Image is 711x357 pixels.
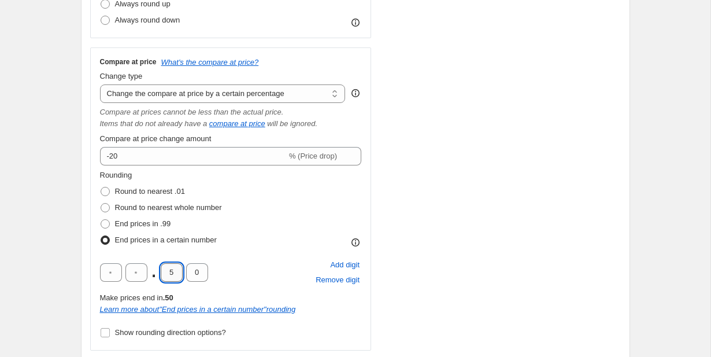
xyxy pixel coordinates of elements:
[115,16,180,24] span: Always round down
[267,119,317,128] i: will be ignored.
[163,293,173,302] b: .50
[100,305,296,314] i: Learn more about " End prices in a certain number " rounding
[115,203,222,212] span: Round to nearest whole number
[328,257,361,273] button: Add placeholder
[161,58,259,67] button: What's the compare at price?
[125,263,147,282] input: ﹡
[115,219,171,228] span: End prices in .99
[100,134,212,143] span: Compare at price change amount
[330,259,360,271] span: Add digit
[350,87,361,99] div: help
[100,263,122,282] input: ﹡
[100,72,143,80] span: Change type
[100,171,132,179] span: Rounding
[209,119,265,128] button: compare at price
[316,274,360,286] span: Remove digit
[115,235,217,244] span: End prices in a certain number
[151,263,157,282] span: .
[100,119,208,128] i: Items that do not already have a
[100,57,157,67] h3: Compare at price
[115,187,185,196] span: Round to nearest .01
[100,293,173,302] span: Make prices end in
[100,305,296,314] a: Learn more about"End prices in a certain number"rounding
[100,108,284,116] i: Compare at prices cannot be less than the actual price.
[100,147,287,165] input: -15
[314,273,361,288] button: Remove placeholder
[115,328,226,337] span: Show rounding direction options?
[161,263,183,282] input: ﹡
[186,263,208,282] input: ﹡
[289,152,337,160] span: % (Price drop)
